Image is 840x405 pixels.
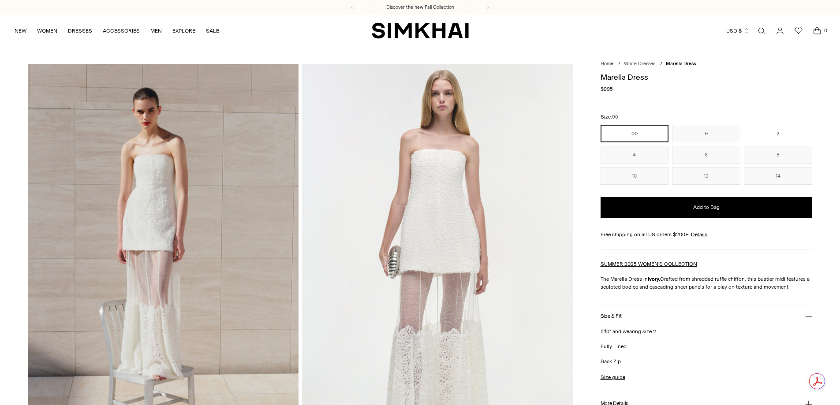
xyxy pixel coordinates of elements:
h3: Size & Fit [601,313,622,319]
p: Fully Lined [601,342,813,350]
button: 00 [601,125,669,142]
button: 2 [744,125,812,142]
a: White Dresses [624,61,655,67]
a: SALE [206,21,219,41]
a: Size guide [601,373,625,381]
span: 0 [821,26,829,34]
button: Size & Fit [601,305,813,328]
h1: Marella Dress [601,73,813,81]
button: 8 [744,146,812,163]
nav: breadcrumbs [601,60,813,68]
a: Open cart modal [808,22,826,40]
a: Home [601,61,613,67]
button: 12 [672,167,740,185]
button: Add to Bag [601,197,813,218]
span: 00 [612,114,618,120]
a: DRESSES [68,21,92,41]
div: Free shipping on all US orders $200+ [601,230,813,238]
strong: Ivory. [648,276,660,282]
a: EXPLORE [172,21,195,41]
span: $995 [601,85,613,93]
button: 6 [672,146,740,163]
button: 10 [601,167,669,185]
span: Marella Dress [666,61,696,67]
a: MEN [150,21,162,41]
a: Discover the new Fall Collection [386,4,454,11]
div: / [618,60,620,68]
p: The Marella Dress in Crafted from shredded ruffle chiffon, this bustier midi features a sculpted ... [601,275,813,291]
a: SIMKHAI [372,22,469,39]
a: Go to the account page [771,22,789,40]
a: ACCESSORIES [103,21,140,41]
p: Back Zip [601,357,813,365]
a: Wishlist [790,22,807,40]
a: WOMEN [37,21,57,41]
a: Details [691,230,707,238]
label: Size: [601,113,618,121]
button: 14 [744,167,812,185]
p: 5'10" and wearing size 2 [601,327,813,335]
span: Add to Bag [693,204,720,211]
a: NEW [15,21,26,41]
button: 4 [601,146,669,163]
button: USD $ [726,21,750,41]
div: / [660,60,662,68]
a: Open search modal [753,22,770,40]
a: SUMMER 2025 WOMEN'S COLLECTION [601,261,697,267]
button: 0 [672,125,740,142]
